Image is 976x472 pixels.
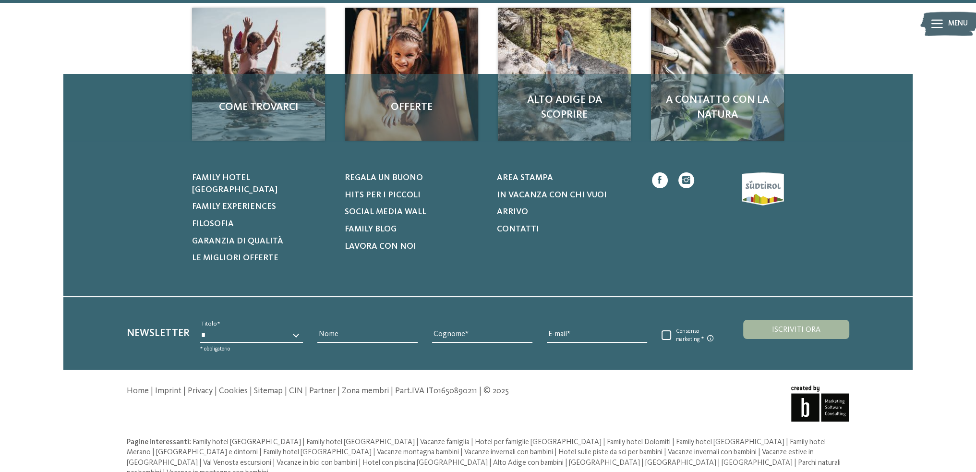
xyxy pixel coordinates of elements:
span: Hotel con piscina [GEOGRAPHIC_DATA] [362,459,488,467]
a: Filosofia [192,218,331,230]
a: Imprint [155,387,181,395]
img: Cercate un hotel per famiglie? Qui troverete solo i migliori! [498,8,631,141]
span: Family hotel Dolomiti [607,438,671,446]
span: Vacanze invernali con bambini [464,448,553,456]
a: Arrivo [497,206,636,218]
span: | [603,438,605,446]
span: Filosofia [192,220,234,228]
span: | [565,459,567,467]
a: Regala un buono [344,172,483,184]
span: | [250,387,252,395]
span: Regala un buono [344,174,422,182]
a: Le migliori offerte [192,253,331,265]
a: Vacanze invernali con bambini [464,448,554,456]
span: | [460,448,463,456]
span: | [302,438,305,446]
a: Area stampa [497,172,636,184]
a: Alto Adige con bambini [493,459,565,467]
a: Family hotel [GEOGRAPHIC_DATA] [263,448,373,456]
span: Vacanze montagna bambini [377,448,459,456]
span: | [337,387,340,395]
a: Hits per i piccoli [344,190,483,202]
span: | [305,387,307,395]
a: Cercate un hotel per famiglie? Qui troverete solo i migliori! A contatto con la natura [651,8,784,141]
a: Lavora con noi [344,241,483,253]
a: Zona membri [342,387,389,395]
a: [GEOGRAPHIC_DATA] [722,459,794,467]
span: [GEOGRAPHIC_DATA] [569,459,640,467]
span: | [259,448,262,456]
span: Part.IVA IT01650890211 [395,387,477,395]
a: Vacanze in bici con bambini [277,459,359,467]
span: * obbligatorio [200,346,230,352]
span: Arrivo [497,208,528,216]
span: | [152,448,155,456]
img: Cercate un hotel per famiglie? Qui troverete solo i migliori! [192,8,325,141]
button: Iscriviti ora [743,320,849,339]
a: Hotel sulle piste da sci per bambini [558,448,664,456]
span: Vacanze in bici con bambini [277,459,357,467]
a: Vacanze montagna bambini [377,448,460,456]
a: Partner [309,387,336,395]
span: © 2025 [483,387,509,395]
span: | [664,448,666,456]
a: Family experiences [192,201,331,213]
a: Cookies [219,387,248,395]
span: Offerte [356,100,468,115]
span: | [718,459,720,467]
span: | [359,459,361,467]
a: CIN [289,387,303,395]
span: Family hotel [GEOGRAPHIC_DATA] [263,448,372,456]
span: | [471,438,473,446]
span: | [183,387,186,395]
img: Cercate un hotel per famiglie? Qui troverete solo i migliori! [345,8,478,141]
a: Sitemap [254,387,283,395]
span: | [199,459,202,467]
span: Family hotel [GEOGRAPHIC_DATA] [192,174,277,194]
span: Vacanze invernali con bambini [668,448,757,456]
span: [GEOGRAPHIC_DATA] e dintorni [156,448,258,456]
span: Hotel sulle piste da sci per bambini [558,448,663,456]
span: | [273,459,275,467]
span: | [479,387,482,395]
span: Newsletter [127,328,190,339]
span: Val Venosta escursioni [203,459,271,467]
span: Family hotel [GEOGRAPHIC_DATA] [676,438,784,446]
a: Vacanze estive in [GEOGRAPHIC_DATA] [127,448,814,467]
span: | [391,387,393,395]
a: [GEOGRAPHIC_DATA] [569,459,641,467]
span: Come trovarci [203,100,314,115]
span: | [285,387,287,395]
span: Family Blog [344,225,396,233]
span: Alto Adige con bambini [493,459,564,467]
img: Cercate un hotel per famiglie? Qui troverete solo i migliori! [651,8,784,141]
span: Vacanze famiglia [420,438,470,446]
span: Le migliori offerte [192,254,278,262]
a: Family hotel Dolomiti [607,438,672,446]
span: | [672,438,675,446]
a: Family hotel [GEOGRAPHIC_DATA] [676,438,786,446]
span: Area stampa [497,174,553,182]
a: Vacanze famiglia [420,438,471,446]
a: [GEOGRAPHIC_DATA] e dintorni [156,448,259,456]
span: Consenso marketing [671,328,722,343]
a: Cercate un hotel per famiglie? Qui troverete solo i migliori! Offerte [345,8,478,141]
span: | [373,448,375,456]
span: Family hotel [GEOGRAPHIC_DATA] [306,438,415,446]
span: Family hotel [GEOGRAPHIC_DATA] [193,438,301,446]
span: | [794,459,796,467]
a: Val Venosta escursioni [203,459,273,467]
a: Social Media Wall [344,206,483,218]
span: Hits per i piccoli [344,191,420,199]
span: Garanzia di qualità [192,237,283,245]
a: Garanzia di qualità [192,236,331,248]
span: | [215,387,217,395]
a: Home [127,387,149,395]
span: | [554,448,557,456]
span: Hotel per famiglie [GEOGRAPHIC_DATA] [475,438,602,446]
a: Family hotel [GEOGRAPHIC_DATA] [306,438,416,446]
span: | [641,459,644,467]
a: Family hotel [GEOGRAPHIC_DATA] [193,438,302,446]
span: A contatto con la natura [662,93,773,122]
